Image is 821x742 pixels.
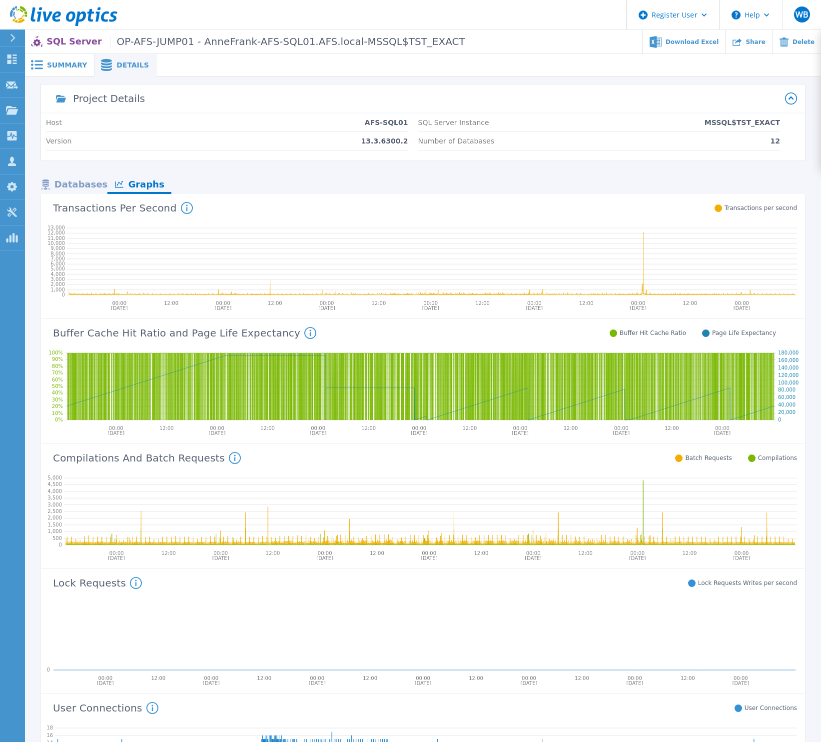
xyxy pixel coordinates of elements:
text: 1,000 [47,528,62,534]
p: SQL Server Instance [418,118,489,126]
text: 30% [52,397,63,402]
text: [DATE] [215,305,232,311]
text: 12:00 [476,300,490,306]
text: 13,000 [47,225,65,230]
text: 12:00 [362,425,376,431]
text: [DATE] [411,430,428,436]
text: 00:00 [735,675,749,681]
text: 10% [52,410,63,416]
text: 11,000 [47,235,65,241]
text: 12:00 [463,425,478,431]
text: 00:00 [109,550,124,556]
text: 6,000 [50,261,65,266]
text: 0 [778,417,781,422]
text: 1,500 [47,522,62,527]
text: 100,000 [778,380,799,385]
p: 13.3.6300.2 [361,137,408,145]
h4: User Connections [53,702,158,714]
text: 00:00 [216,300,231,306]
text: 5,000 [50,266,65,272]
text: 4,000 [47,488,62,494]
text: [DATE] [97,680,114,686]
text: 00:00 [109,425,123,431]
text: 3,000 [47,502,62,507]
text: 70% [52,370,63,375]
text: 12:00 [469,675,484,681]
text: 00:00 [514,425,528,431]
text: 12:00 [161,550,176,556]
text: [DATE] [630,555,647,561]
text: 40% [52,390,63,396]
text: [DATE] [317,555,334,561]
text: 50% [52,383,63,389]
text: 00:00 [716,425,731,431]
text: 12:00 [579,550,594,556]
text: 80,000 [778,387,796,393]
text: 00:00 [416,675,431,681]
text: 120,000 [778,372,799,378]
text: 00:00 [422,550,437,556]
text: 12:00 [363,675,378,681]
text: 12:00 [576,675,590,681]
text: [DATE] [421,555,438,561]
text: 12:00 [475,550,489,556]
text: 1,000 [50,287,65,292]
h4: Buffer Cache Hit Ratio and Page Life Expectancy [53,327,316,339]
text: 18 [46,725,53,730]
span: Transactions per second [725,204,797,212]
text: 180,000 [778,350,799,355]
div: Graphs [107,176,171,194]
span: Buffer Hit Cache Ratio [620,329,686,337]
h4: Lock Requests [53,577,142,589]
text: 12:00 [683,550,698,556]
text: 80% [52,363,63,369]
text: [DATE] [526,555,543,561]
text: 12:00 [370,550,385,556]
text: 12:00 [372,300,386,306]
span: Share [746,39,765,45]
text: 12:00 [564,425,579,431]
text: 500 [52,535,62,541]
text: 00:00 [320,300,334,306]
p: SQL Server [46,36,465,47]
text: 9,000 [50,245,65,251]
text: 00:00 [310,675,325,681]
text: 00:00 [629,675,643,681]
text: 100% [48,350,63,355]
span: Page Life Expectancy [712,329,776,337]
span: Download Excel [666,39,719,45]
p: Version [46,137,71,145]
text: 12:00 [164,300,179,306]
text: 20,000 [778,409,796,415]
text: 5,000 [47,475,62,480]
text: 00:00 [210,425,224,431]
text: [DATE] [527,305,544,311]
text: 0% [55,417,63,422]
p: Number of Databases [418,137,495,145]
text: 2,500 [47,508,62,514]
span: User Connections [745,704,797,712]
p: Host [46,118,62,126]
text: 3,500 [47,495,62,500]
text: 12:00 [684,300,698,306]
text: 60% [52,377,63,382]
text: 00:00 [632,300,646,306]
text: 160,000 [778,357,799,363]
text: 00:00 [318,550,333,556]
text: 3,000 [50,276,65,282]
text: [DATE] [423,305,440,311]
text: 12:00 [666,425,680,431]
text: 7,000 [50,256,65,261]
text: [DATE] [310,430,327,436]
text: [DATE] [627,680,644,686]
text: 00:00 [736,300,750,306]
text: 00:00 [98,675,113,681]
text: [DATE] [212,555,229,561]
text: 0 [59,542,62,547]
span: OP-AFS-JUMP01 - AnneFrank-AFS-SQL01.AFS.local-MSSQL$TST_EXACT [110,36,465,47]
text: 60,000 [778,395,796,400]
span: Summary [47,61,87,68]
text: 12:00 [151,675,166,681]
text: 12:00 [580,300,594,306]
text: [DATE] [734,555,751,561]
